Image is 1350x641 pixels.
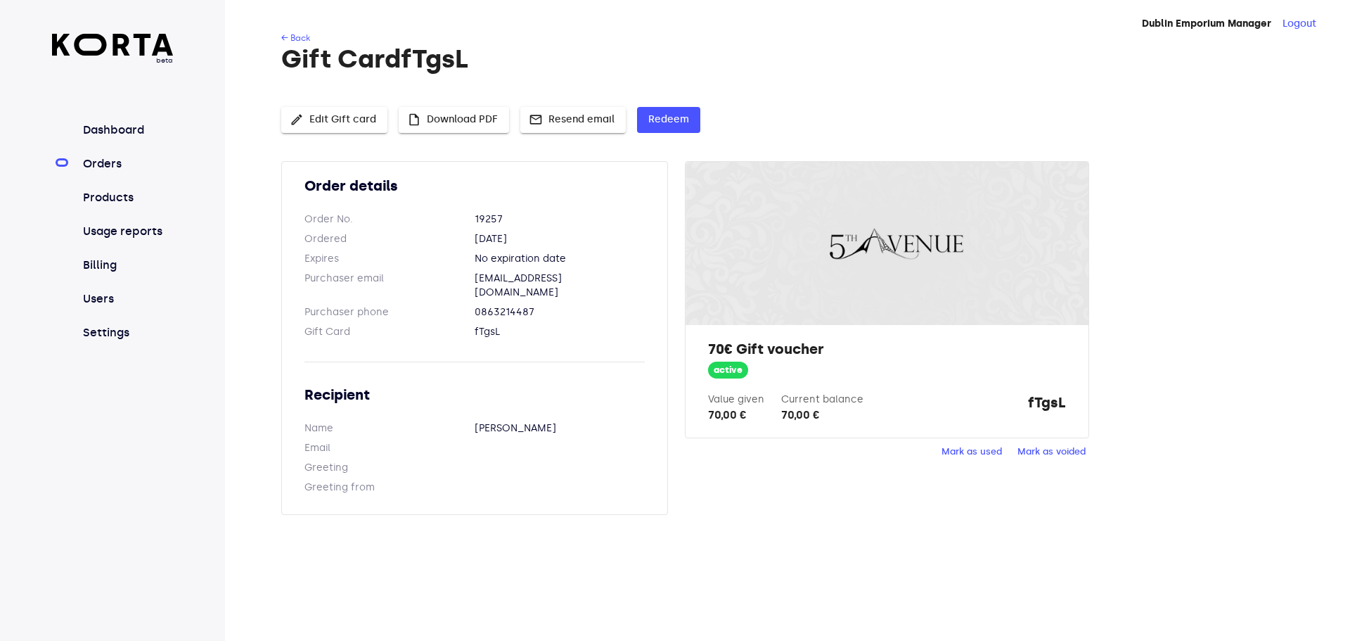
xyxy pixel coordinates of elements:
div: 70,00 € [708,407,764,424]
dt: Order No. [304,212,475,227]
dd: [DATE] [475,232,645,246]
img: Korta [52,34,174,56]
dt: Purchaser phone [304,305,475,319]
button: Mark as voided [1014,441,1089,463]
span: insert_drive_file [407,113,421,127]
button: Logout [1282,17,1316,31]
dd: No expiration date [475,252,645,266]
span: Resend email [532,111,615,129]
h2: Order details [304,176,645,196]
a: Settings [80,324,174,341]
a: Products [80,189,174,206]
a: ← Back [281,33,310,43]
dd: fTgsL [475,325,645,339]
div: 70,00 € [781,407,863,424]
span: beta [52,56,174,65]
span: Edit Gift card [292,111,376,129]
a: Edit Gift card [281,112,387,124]
span: Mark as voided [1017,444,1086,460]
a: beta [52,34,174,65]
h1: Gift Card fTgsL [281,45,1291,73]
h2: 70€ Gift voucher [708,339,1065,359]
dt: Greeting from [304,481,475,495]
dt: Purchaser email [304,272,475,300]
dd: [PERSON_NAME] [475,421,645,436]
strong: Dublin Emporium Manager [1142,18,1271,30]
dt: Greeting [304,461,475,475]
button: Redeem [637,107,700,133]
span: mail [529,113,543,127]
span: Download PDF [410,111,498,129]
dt: Name [304,421,475,436]
span: Redeem [648,111,689,129]
dd: [EMAIL_ADDRESS][DOMAIN_NAME] [475,272,645,300]
a: Users [80,291,174,307]
a: Orders [80,156,174,172]
h2: Recipient [304,385,645,405]
label: Value given [708,393,764,405]
dd: 0863214487 [475,305,645,319]
button: Resend email [520,107,626,133]
a: Usage reports [80,223,174,240]
a: Billing [80,257,174,274]
dt: Email [304,441,475,455]
a: Dashboard [80,122,174,139]
span: Mark as used [941,444,1002,460]
span: active [708,364,748,377]
label: Current balance [781,393,863,405]
dd: 19257 [475,212,645,227]
button: Download PDF [399,107,509,133]
dt: Ordered [304,232,475,246]
span: edit [290,113,304,127]
button: Mark as used [938,441,1005,463]
button: Edit Gift card [281,107,387,133]
strong: fTgsL [1028,393,1066,424]
dt: Expires [304,252,475,266]
dt: Gift Card [304,325,475,339]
